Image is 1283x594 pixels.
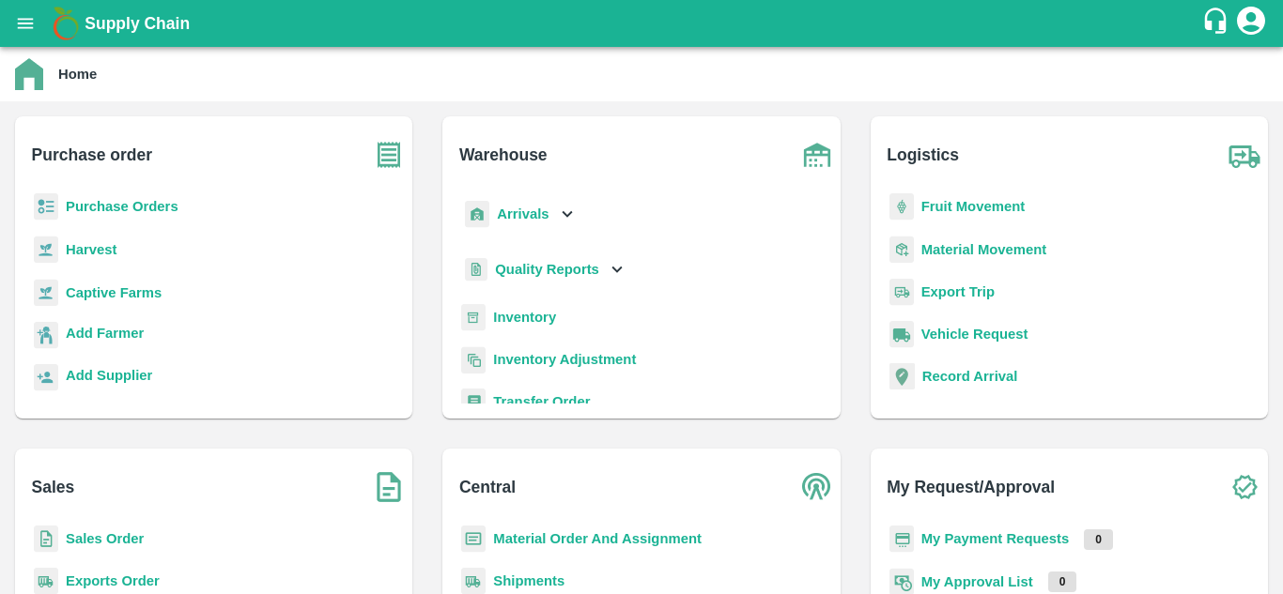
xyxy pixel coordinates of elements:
[32,142,152,168] b: Purchase order
[34,193,58,221] img: reciept
[889,525,914,553] img: payment
[794,464,841,510] img: central
[34,322,58,349] img: farmer
[889,279,914,306] img: delivery
[459,474,516,500] b: Central
[495,262,599,277] b: Quality Reports
[921,531,1070,546] a: My Payment Requests
[66,323,144,348] a: Add Farmer
[1234,4,1268,43] div: account of current user
[1084,529,1113,550] p: 0
[889,363,915,389] img: recordArrival
[887,142,959,168] b: Logistics
[1201,7,1234,40] div: customer-support
[889,193,914,221] img: fruit
[465,258,487,282] img: qualityReport
[66,531,144,546] a: Sales Order
[921,199,1026,214] a: Fruit Movement
[493,310,556,325] a: Inventory
[493,531,702,546] a: Material Order And Assignment
[365,131,412,178] img: purchase
[1221,464,1268,510] img: check
[794,131,841,178] img: warehouse
[493,394,590,409] a: Transfer Order
[921,284,995,299] a: Export Trip
[1221,131,1268,178] img: truck
[66,365,152,390] a: Add Supplier
[4,2,47,45] button: open drawer
[47,5,85,42] img: logo
[497,206,549,221] b: Arrivals
[66,285,162,300] a: Captive Farms
[461,193,578,236] div: Arrivals
[461,251,627,289] div: Quality Reports
[32,474,75,500] b: Sales
[922,369,1018,384] a: Record Arrival
[15,58,43,90] img: home
[493,352,636,367] a: Inventory Adjustment
[85,14,190,33] b: Supply Chain
[461,525,486,553] img: centralMaterial
[34,236,58,264] img: harvest
[493,573,564,588] a: Shipments
[465,201,489,228] img: whArrival
[461,346,486,373] img: inventory
[887,474,1055,500] b: My Request/Approval
[921,242,1047,257] a: Material Movement
[85,10,1201,37] a: Supply Chain
[58,67,97,82] b: Home
[66,368,152,383] b: Add Supplier
[66,573,160,588] a: Exports Order
[66,326,144,341] b: Add Farmer
[889,321,914,348] img: vehicle
[365,464,412,510] img: soSales
[66,242,116,257] a: Harvest
[34,279,58,307] img: harvest
[889,236,914,264] img: material
[459,142,548,168] b: Warehouse
[34,364,58,391] img: supplier
[66,199,178,214] a: Purchase Orders
[1048,571,1077,592] p: 0
[461,304,486,331] img: whInventory
[921,574,1033,589] a: My Approval List
[461,388,486,416] img: whTransfer
[34,525,58,553] img: sales
[921,327,1028,342] a: Vehicle Request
